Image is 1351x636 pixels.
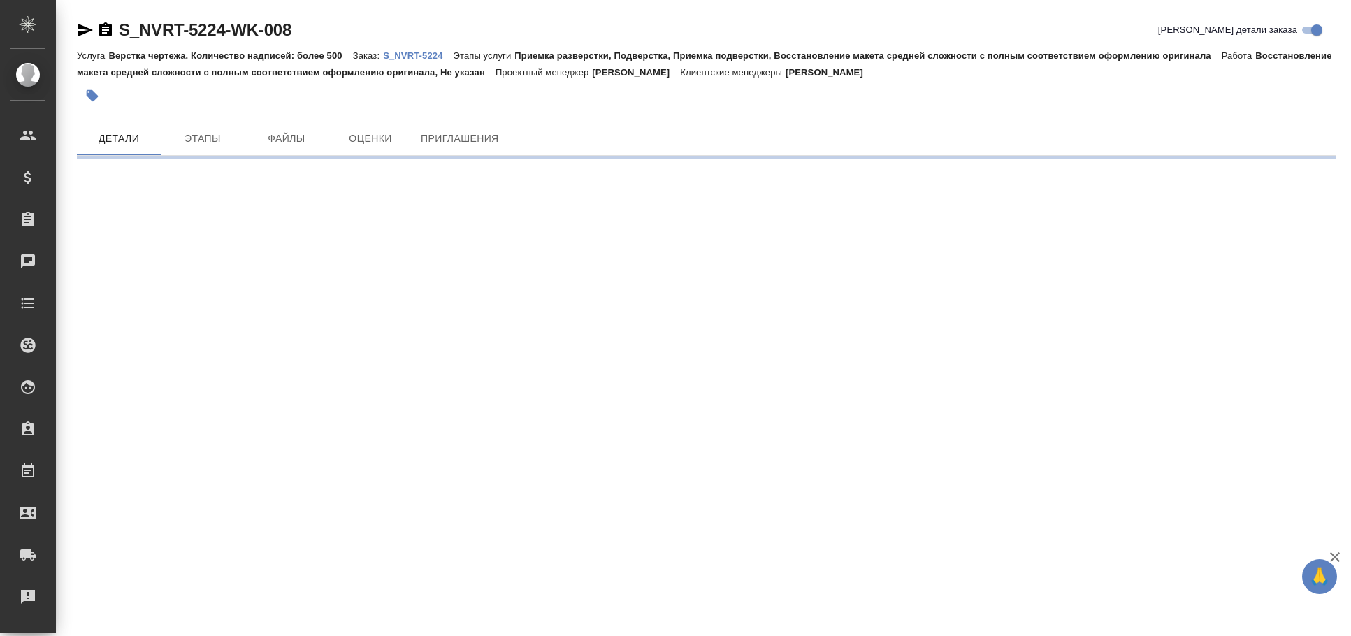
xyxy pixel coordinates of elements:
[108,50,352,61] p: Верстка чертежа. Количество надписей: более 500
[421,130,499,147] span: Приглашения
[353,50,383,61] p: Заказ:
[119,20,291,39] a: S_NVRT-5224-WK-008
[454,50,515,61] p: Этапы услуги
[592,67,680,78] p: [PERSON_NAME]
[514,50,1221,61] p: Приемка разверстки, Подверстка, Приемка подверстки, Восстановление макета средней сложности с пол...
[77,50,108,61] p: Услуга
[253,130,320,147] span: Файлы
[85,130,152,147] span: Детали
[1158,23,1297,37] span: [PERSON_NAME] детали заказа
[383,49,453,61] a: S_NVRT-5224
[77,80,108,111] button: Добавить тэг
[169,130,236,147] span: Этапы
[97,22,114,38] button: Скопировать ссылку
[337,130,404,147] span: Оценки
[786,67,874,78] p: [PERSON_NAME]
[1308,562,1331,591] span: 🙏
[680,67,786,78] p: Клиентские менеджеры
[77,22,94,38] button: Скопировать ссылку для ЯМессенджера
[383,50,453,61] p: S_NVRT-5224
[1302,559,1337,594] button: 🙏
[496,67,592,78] p: Проектный менеджер
[1222,50,1256,61] p: Работа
